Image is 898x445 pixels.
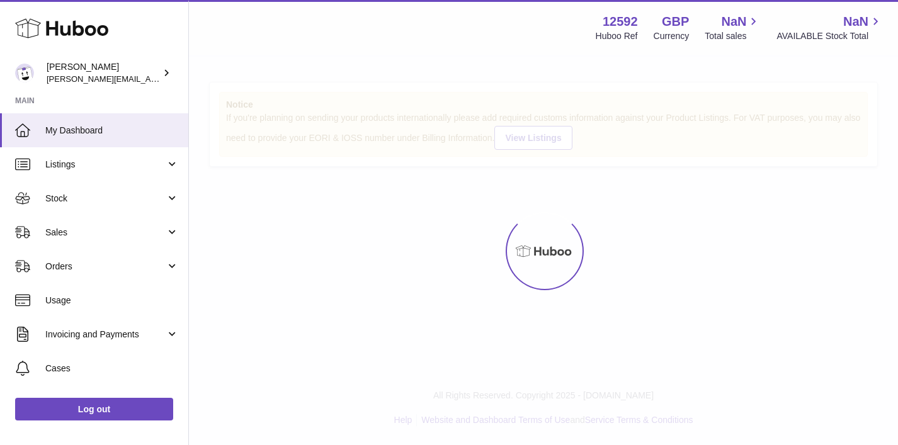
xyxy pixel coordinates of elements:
[45,193,166,205] span: Stock
[45,295,179,307] span: Usage
[705,13,761,42] a: NaN Total sales
[662,13,689,30] strong: GBP
[843,13,868,30] span: NaN
[596,30,638,42] div: Huboo Ref
[45,227,166,239] span: Sales
[47,74,253,84] span: [PERSON_NAME][EMAIL_ADDRESS][DOMAIN_NAME]
[45,159,166,171] span: Listings
[45,125,179,137] span: My Dashboard
[15,64,34,82] img: alessandra@kiwivapor.com
[45,363,179,375] span: Cases
[776,30,883,42] span: AVAILABLE Stock Total
[776,13,883,42] a: NaN AVAILABLE Stock Total
[705,30,761,42] span: Total sales
[721,13,746,30] span: NaN
[45,329,166,341] span: Invoicing and Payments
[47,61,160,85] div: [PERSON_NAME]
[45,261,166,273] span: Orders
[654,30,690,42] div: Currency
[15,398,173,420] a: Log out
[603,13,638,30] strong: 12592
